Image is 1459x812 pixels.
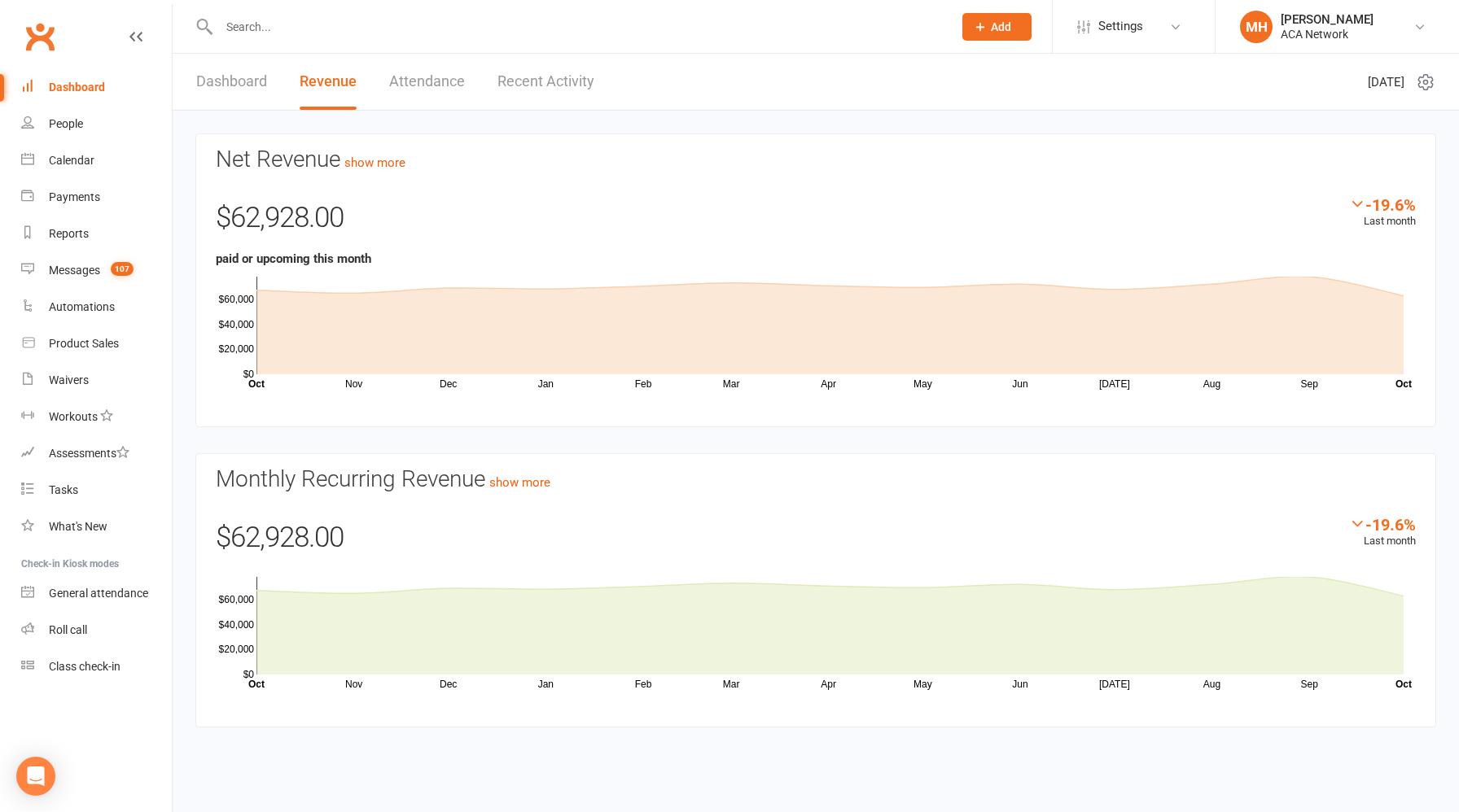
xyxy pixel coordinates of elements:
[216,467,1416,492] h3: Monthly Recurring Revenue
[216,195,1416,249] div: $62,928.00
[21,252,172,289] a: Messages 107
[497,54,594,110] a: Recent Activity
[1368,72,1404,92] span: [DATE]
[16,757,55,796] div: Open Intercom Messenger
[21,509,172,545] a: What's New
[21,142,172,179] a: Calendar
[344,155,405,170] a: show more
[21,325,172,362] a: Product Sales
[49,227,89,240] div: Reports
[389,54,465,110] a: Attendance
[49,483,78,496] div: Tasks
[21,179,172,216] a: Payments
[489,475,550,490] a: show more
[216,515,1416,569] div: $62,928.00
[49,117,83,130] div: People
[300,54,357,110] a: Revenue
[20,16,60,57] a: Clubworx
[49,264,100,277] div: Messages
[21,362,172,399] a: Waivers
[21,648,172,685] a: Class kiosk mode
[21,435,172,472] a: Assessments
[111,262,134,276] span: 107
[1240,11,1273,43] div: MH
[49,190,100,203] div: Payments
[49,373,89,386] div: Waivers
[21,472,172,509] a: Tasks
[196,54,267,110] a: Dashboard
[49,623,87,636] div: Roll call
[21,575,172,612] a: General attendance kiosk mode
[1281,27,1374,41] div: ACA Network
[49,587,148,600] div: General attendance
[21,612,172,648] a: Roll call
[1098,8,1143,45] span: Settings
[216,251,371,266] strong: paid or upcoming this month
[962,13,1032,41] button: Add
[1349,515,1416,533] div: -19.6%
[49,410,98,423] div: Workouts
[49,447,129,460] div: Assessments
[21,216,172,252] a: Reports
[49,300,115,313] div: Automations
[1281,12,1374,27] div: [PERSON_NAME]
[21,399,172,435] a: Workouts
[49,337,119,350] div: Product Sales
[49,660,120,673] div: Class check-in
[21,106,172,142] a: People
[214,15,941,38] input: Search...
[1349,515,1416,550] div: Last month
[216,147,1416,172] h3: Net Revenue
[49,154,94,167] div: Calendar
[21,69,172,106] a: Dashboard
[49,81,105,94] div: Dashboard
[1349,195,1416,230] div: Last month
[21,289,172,325] a: Automations
[991,20,1011,33] span: Add
[49,520,107,533] div: What's New
[1349,195,1416,213] div: -19.6%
